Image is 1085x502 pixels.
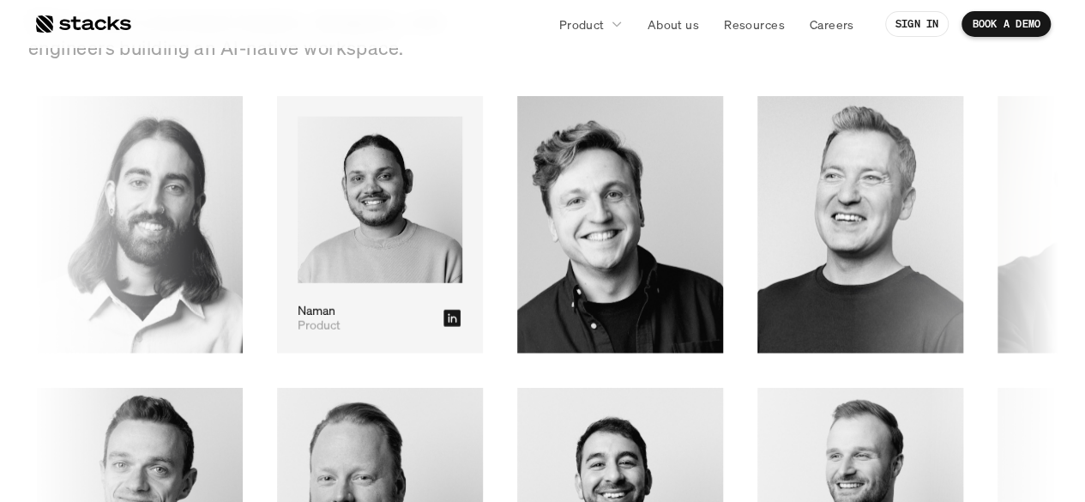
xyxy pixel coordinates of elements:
p: Naman [298,304,335,318]
a: SIGN IN [885,11,949,37]
a: Resources [714,9,795,39]
a: About us [637,9,709,39]
p: About us [648,15,699,33]
p: Careers [810,15,854,33]
p: BOOK A DEMO [972,18,1040,30]
a: Careers [799,9,865,39]
a: BOOK A DEMO [961,11,1051,37]
p: Resources [724,15,785,33]
p: Product [559,15,605,33]
p: SIGN IN [895,18,939,30]
p: Product [298,318,341,333]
